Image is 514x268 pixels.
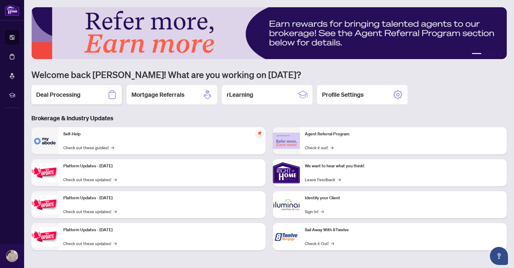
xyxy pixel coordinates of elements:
[63,208,117,215] a: Check out these updates!→
[498,53,501,55] button: 5
[114,240,117,247] span: →
[489,53,491,55] button: 3
[305,163,502,169] p: We want to hear what you think!
[331,240,334,247] span: →
[256,130,263,137] span: pushpin
[114,208,117,215] span: →
[273,133,300,149] img: Agent Referral Program
[63,176,117,183] a: Check out these updates!→
[305,131,502,137] p: Agent Referral Program
[273,159,300,186] img: We want to hear what you think!
[484,53,486,55] button: 2
[63,195,261,201] p: Platform Updates - [DATE]
[31,163,58,182] img: Platform Updates - July 21, 2025
[321,208,324,215] span: →
[111,144,114,151] span: →
[31,69,507,80] h1: Welcome back [PERSON_NAME]! What are you working on [DATE]?
[227,90,253,99] h2: rLearning
[322,90,364,99] h2: Profile Settings
[494,53,496,55] button: 4
[305,227,502,233] p: Sail Away With 8Twelve
[338,176,341,183] span: →
[305,176,341,183] a: Leave Feedback→
[63,131,261,137] p: Self-Help
[31,195,58,214] img: Platform Updates - July 8, 2025
[31,114,507,122] h3: Brokerage & Industry Updates
[273,191,300,218] img: Identify your Client
[114,176,117,183] span: →
[36,90,80,99] h2: Deal Processing
[5,5,19,16] img: logo
[305,195,502,201] p: Identify your Client
[6,250,18,262] img: Profile Icon
[31,227,58,246] img: Platform Updates - June 23, 2025
[131,90,184,99] h2: Mortgage Referrals
[305,144,333,151] a: Check it out!→
[63,240,117,247] a: Check out these updates!→
[273,223,300,250] img: Sail Away With 8Twelve
[63,163,261,169] p: Platform Updates - [DATE]
[63,227,261,233] p: Platform Updates - [DATE]
[330,144,333,151] span: →
[305,208,324,215] a: Sign In!→
[472,53,481,55] button: 1
[31,127,58,154] img: Self-Help
[31,7,507,59] img: Slide 0
[305,240,334,247] a: Check it Out!→
[490,247,508,265] button: Open asap
[63,144,114,151] a: Check out these guides!→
